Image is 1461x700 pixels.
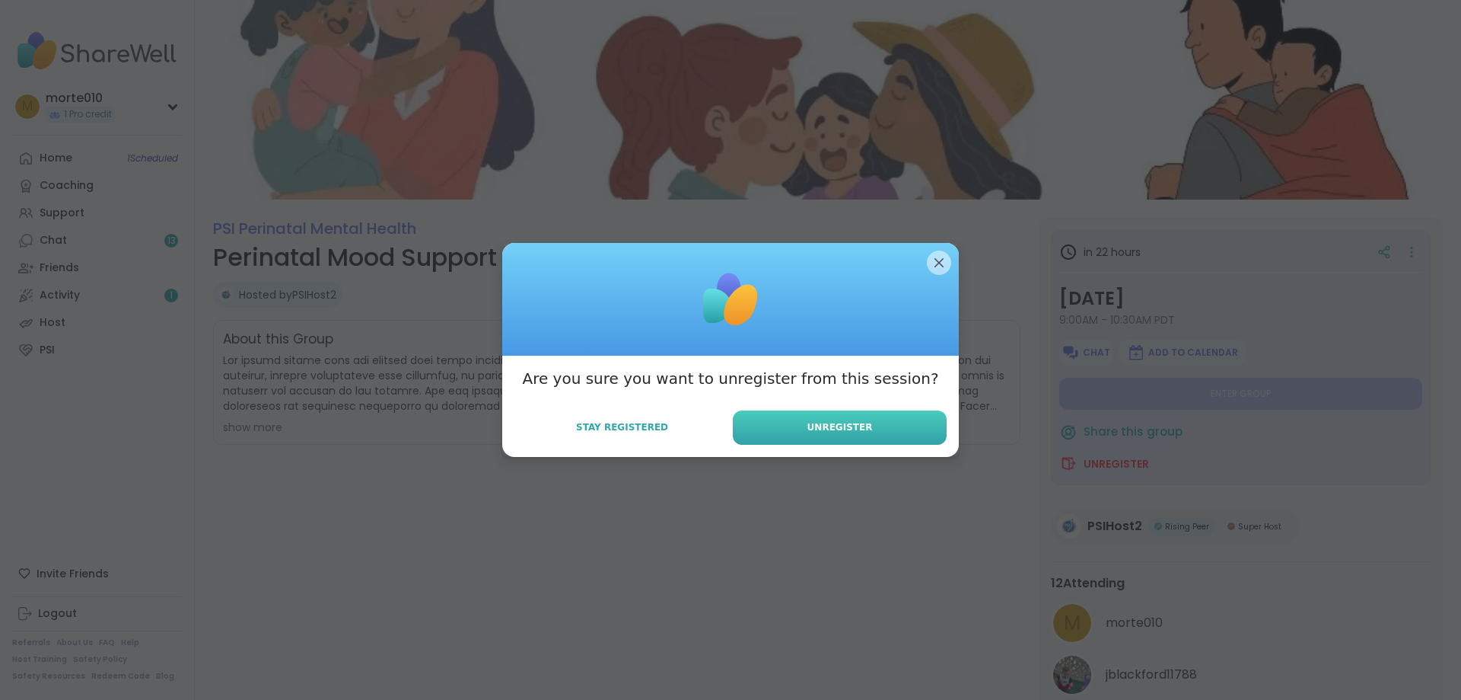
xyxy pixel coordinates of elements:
button: Stay Registered [514,411,730,443]
img: ShareWell Logomark [692,261,769,337]
span: Unregister [807,420,873,434]
button: Unregister [733,411,947,445]
h3: Are you sure you want to unregister from this session? [522,368,938,389]
span: Stay Registered [576,420,668,434]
